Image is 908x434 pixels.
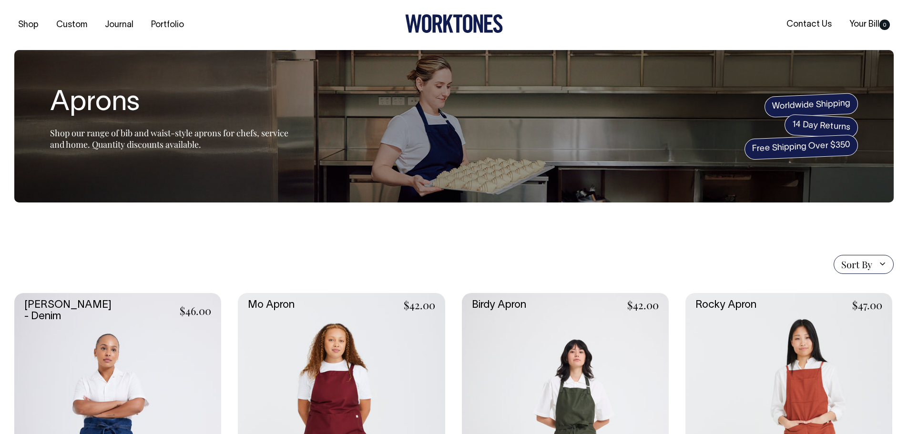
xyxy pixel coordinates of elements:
[783,17,836,32] a: Contact Us
[50,127,288,150] span: Shop our range of bib and waist-style aprons for chefs, service and home. Quantity discounts avai...
[101,17,137,33] a: Journal
[879,20,890,30] span: 0
[147,17,188,33] a: Portfolio
[841,259,872,270] span: Sort By
[50,88,288,119] h1: Aprons
[764,93,858,118] span: Worldwide Shipping
[784,114,858,139] span: 14 Day Returns
[52,17,91,33] a: Custom
[14,17,42,33] a: Shop
[744,134,858,160] span: Free Shipping Over $350
[846,17,894,32] a: Your Bill0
